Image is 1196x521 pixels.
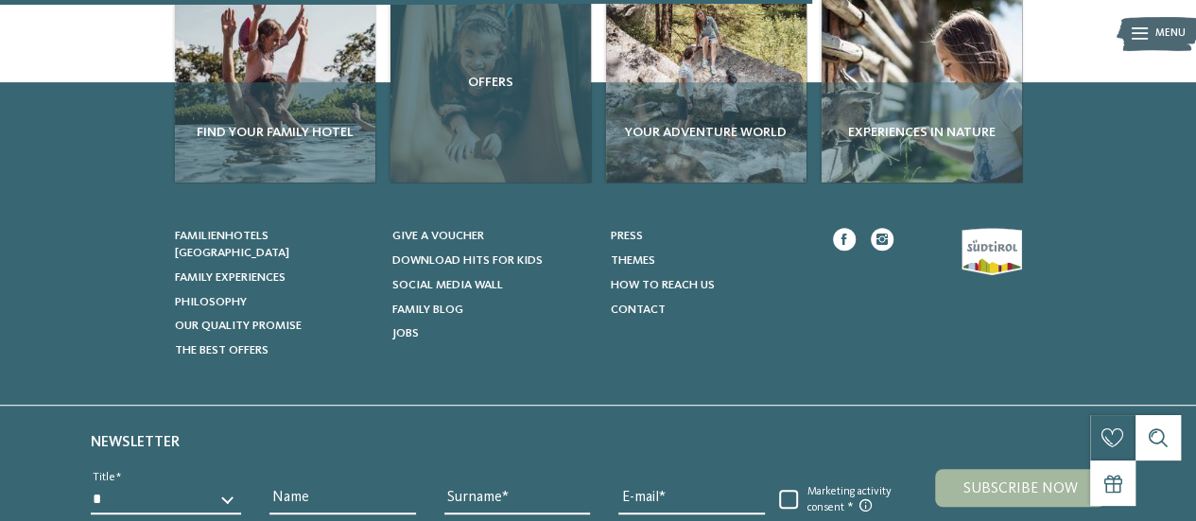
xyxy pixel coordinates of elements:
[611,254,655,267] span: Themes
[392,325,592,342] a: Jobs
[398,73,583,92] span: Offers
[175,344,269,356] span: The best offers
[392,304,463,316] span: Family Blog
[611,252,810,269] a: Themes
[611,279,715,291] span: How to reach us
[175,228,374,262] a: Familienhotels [GEOGRAPHIC_DATA]
[392,327,419,339] span: Jobs
[614,123,799,142] span: Your adventure world
[963,481,1078,496] span: Subscribe now
[611,304,666,316] span: Contact
[91,435,180,450] span: Newsletter
[175,230,289,259] span: Familienhotels [GEOGRAPHIC_DATA]
[798,485,907,515] span: Marketing activity consent
[175,269,374,287] a: Family experiences
[392,254,543,267] span: Download hits for kids
[392,230,484,242] span: Give a voucher
[392,277,592,294] a: Social Media Wall
[611,230,643,242] span: Press
[611,302,810,319] a: Contact
[611,277,810,294] a: How to reach us
[175,271,286,284] span: Family experiences
[392,279,503,291] span: Social Media Wall
[182,123,368,142] span: Find your family hotel
[392,228,592,245] a: Give a voucher
[392,302,592,319] a: Family Blog
[392,252,592,269] a: Download hits for kids
[611,228,810,245] a: Press
[175,342,374,359] a: The best offers
[829,123,1014,142] span: Experiences in nature
[175,294,374,311] a: Philosophy
[175,318,374,335] a: Our quality promise
[175,320,302,332] span: Our quality promise
[175,296,247,308] span: Philosophy
[935,469,1105,507] button: Subscribe now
